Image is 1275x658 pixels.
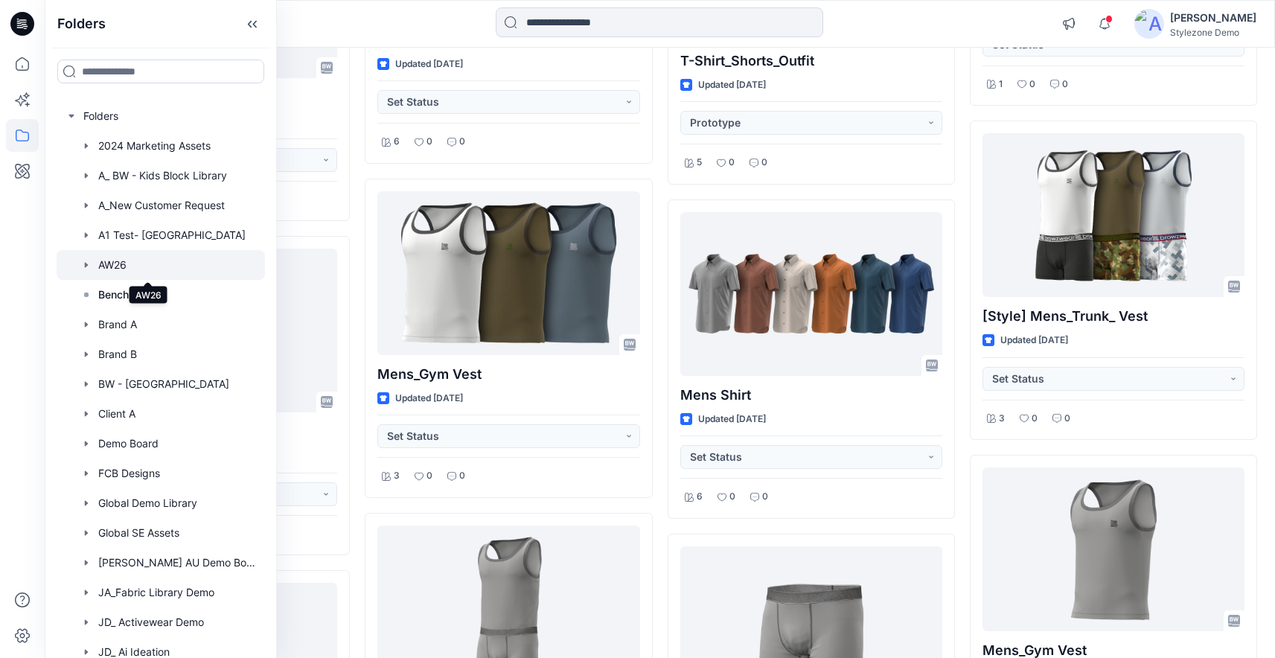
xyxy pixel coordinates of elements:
[697,489,703,505] p: 6
[426,468,432,484] p: 0
[1134,9,1164,39] img: avatar
[377,191,639,355] a: Mens_Gym Vest
[1170,9,1256,27] div: [PERSON_NAME]
[698,412,766,427] p: Updated [DATE]
[697,155,702,170] p: 5
[982,467,1244,631] a: Mens_Gym Vest
[394,134,400,150] p: 6
[395,57,463,72] p: Updated [DATE]
[982,133,1244,297] a: [Style] Mens_Trunk_ Vest
[680,51,942,71] p: T-Shirt_Shorts_Outfit
[680,385,942,406] p: Mens Shirt
[459,134,465,150] p: 0
[1170,27,1256,38] div: Stylezone Demo
[98,286,161,304] p: Bench Dress
[1062,77,1068,92] p: 0
[698,77,766,93] p: Updated [DATE]
[1000,333,1068,348] p: Updated [DATE]
[999,411,1005,427] p: 3
[1064,411,1070,427] p: 0
[729,155,735,170] p: 0
[1032,411,1038,427] p: 0
[395,391,463,406] p: Updated [DATE]
[377,364,639,385] p: Mens_Gym Vest
[1029,77,1035,92] p: 0
[680,212,942,376] a: Mens Shirt
[729,489,735,505] p: 0
[999,77,1003,92] p: 1
[762,489,768,505] p: 0
[459,468,465,484] p: 0
[426,134,432,150] p: 0
[982,306,1244,327] p: [Style] Mens_Trunk_ Vest
[394,468,400,484] p: 3
[761,155,767,170] p: 0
